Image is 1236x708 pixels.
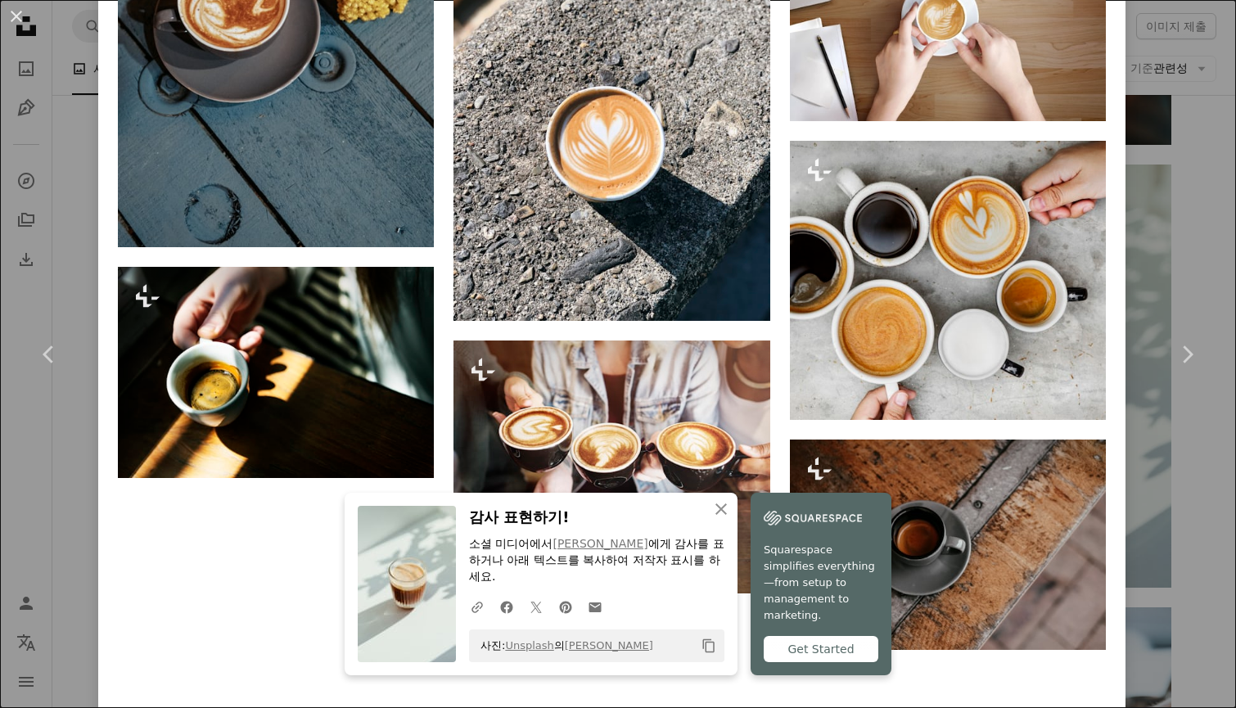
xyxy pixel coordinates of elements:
a: Squarespace simplifies everything—from setup to management to marketing.Get Started [751,493,891,675]
a: 나무 테이블 위에 앉아 있는 커피 한 잔 [790,537,1106,552]
a: 나무 테이블 위의 접시에 카푸치노 한 잔 [118,2,434,17]
img: 주말에 커피를 즐기는 커플 [790,141,1106,420]
a: 라떼 아트 커피 한 잔을 들고 있는 현대적인 나무 사무실 책상. [790,8,1106,23]
a: Pinterest에 공유 [551,590,580,623]
button: 클립보드에 복사하기 [695,632,723,660]
a: [PERSON_NAME] [553,537,647,550]
div: Get Started [764,636,878,662]
img: 여성 친구 즐거움 커피 시간 컨셉 [453,340,769,593]
h3: 감사 표현하기! [469,506,724,530]
a: [PERSON_NAME] [565,639,653,652]
a: 다음 [1138,276,1236,433]
img: 나무 테이블 위에 앉아 있는 커피 한 잔 [790,440,1106,650]
a: 이메일로 공유에 공유 [580,590,610,623]
a: 주말에 커피를 즐기는 커플 [790,273,1106,287]
img: file-1747939142011-51e5cc87e3c9 [764,506,862,530]
a: 여성 친구 즐거움 커피 시간 컨셉 [453,459,769,474]
span: 사진: 의 [472,633,653,659]
p: 소셜 미디어에서 에게 감사를 표하거나 아래 텍스트를 복사하여 저작자 표시를 하세요. [469,536,724,585]
a: Facebook에 공유 [492,590,521,623]
a: 커피 컵 카페 휴식 현대 컨셉 [118,365,434,380]
span: Squarespace simplifies everything—from setup to management to marketing. [764,542,878,624]
img: 커피 컵 카페 휴식 현대 컨셉 [118,267,434,478]
a: 돌이 많은 표면에 놓인 머그잔에 담긴 라떼 아트 [453,102,769,117]
a: Twitter에 공유 [521,590,551,623]
a: Unsplash [505,639,553,652]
